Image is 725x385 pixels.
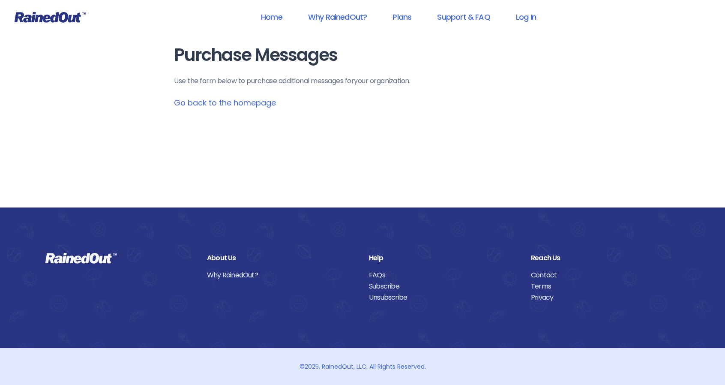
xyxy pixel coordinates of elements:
a: Home [250,7,294,27]
a: Terms [531,281,680,292]
div: Reach Us [531,253,680,264]
a: Contact [531,270,680,281]
a: Unsubscribe [369,292,518,303]
a: Go back to the homepage [174,97,276,108]
a: Plans [381,7,422,27]
div: About Us [207,253,356,264]
a: Log In [505,7,547,27]
div: Help [369,253,518,264]
h1: Purchase Messages [174,45,551,65]
p: Use the form below to purchase additional messages for your organization . [174,76,551,86]
a: Why RainedOut? [207,270,356,281]
a: FAQs [369,270,518,281]
a: Subscribe [369,281,518,292]
a: Why RainedOut? [297,7,378,27]
a: Privacy [531,292,680,303]
a: Support & FAQ [426,7,501,27]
